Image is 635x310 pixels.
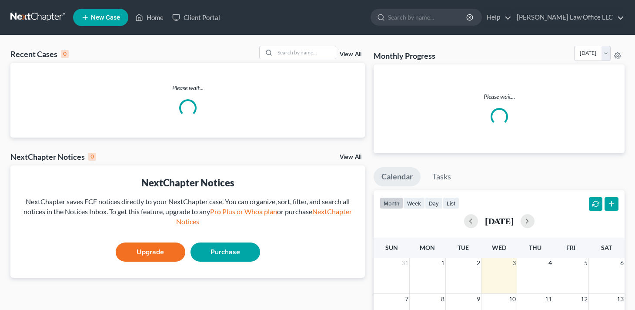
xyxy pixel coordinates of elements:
[485,216,514,226] h2: [DATE]
[340,154,361,160] a: View All
[17,197,358,227] div: NextChapter saves ECF notices directly to your NextChapter case. You can organize, sort, filter, ...
[380,197,403,209] button: month
[190,243,260,262] a: Purchase
[443,197,459,209] button: list
[17,176,358,189] div: NextChapter Notices
[476,294,481,304] span: 9
[529,244,541,251] span: Thu
[476,258,481,268] span: 2
[492,244,506,251] span: Wed
[616,294,625,304] span: 13
[580,294,588,304] span: 12
[424,167,459,186] a: Tasks
[404,294,409,304] span: 7
[482,10,511,25] a: Help
[88,153,96,161] div: 0
[10,49,69,59] div: Recent Cases
[425,197,443,209] button: day
[131,10,168,25] a: Home
[401,258,409,268] span: 31
[601,244,612,251] span: Sat
[61,50,69,58] div: 0
[340,51,361,57] a: View All
[420,244,435,251] span: Mon
[548,258,553,268] span: 4
[10,84,365,92] p: Please wait...
[91,14,120,21] span: New Case
[458,244,469,251] span: Tue
[374,51,435,61] h3: Monthly Progress
[544,294,553,304] span: 11
[403,197,425,209] button: week
[440,294,445,304] span: 8
[381,92,618,101] p: Please wait...
[508,294,517,304] span: 10
[385,244,398,251] span: Sun
[116,243,185,262] a: Upgrade
[176,207,352,226] a: NextChapter Notices
[619,258,625,268] span: 6
[511,258,517,268] span: 3
[168,10,224,25] a: Client Portal
[512,10,624,25] a: [PERSON_NAME] Law Office LLC
[275,46,336,59] input: Search by name...
[374,167,421,186] a: Calendar
[583,258,588,268] span: 5
[566,244,575,251] span: Fri
[210,207,277,216] a: Pro Plus or Whoa plan
[10,152,96,162] div: NextChapter Notices
[440,258,445,268] span: 1
[388,9,468,25] input: Search by name...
